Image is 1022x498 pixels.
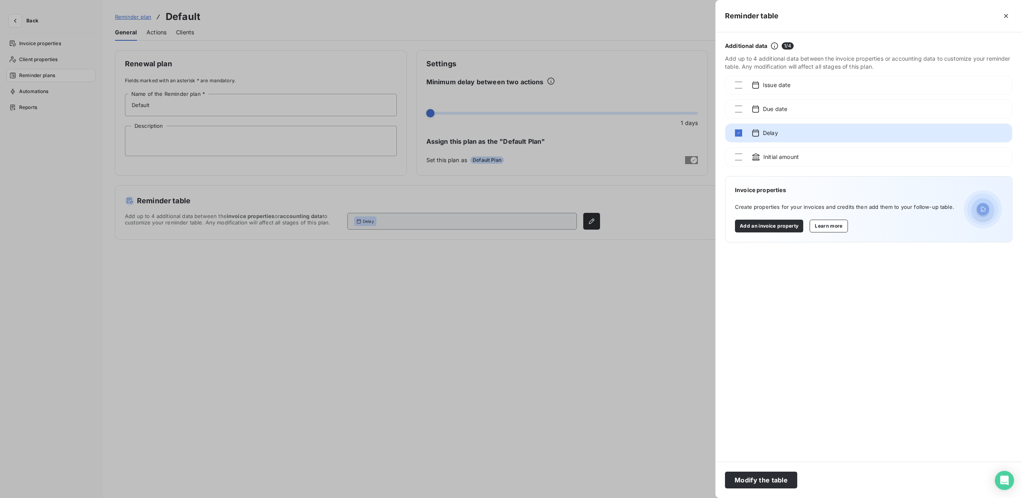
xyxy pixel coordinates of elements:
h5: Reminder table [725,10,778,22]
img: Property addition illustration [964,186,1002,232]
span: Issue date [763,81,791,89]
span: Delay [763,129,778,137]
span: Create properties for your invoices and credits then add them to your follow-up table. [735,204,954,210]
button: Add an invoice property [735,220,803,232]
span: 1 / 4 [782,42,793,50]
span: Due date [763,105,787,113]
button: Modify the table [725,472,797,488]
span: Additional data [725,42,767,50]
span: Add up to 4 additional data between the invoice properties or accounting data to customize your r... [725,55,1012,71]
button: Learn more [810,220,848,232]
span: Initial amount [763,153,799,161]
div: Open Intercom Messenger [995,471,1014,490]
span: Invoice properties [735,186,954,194]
